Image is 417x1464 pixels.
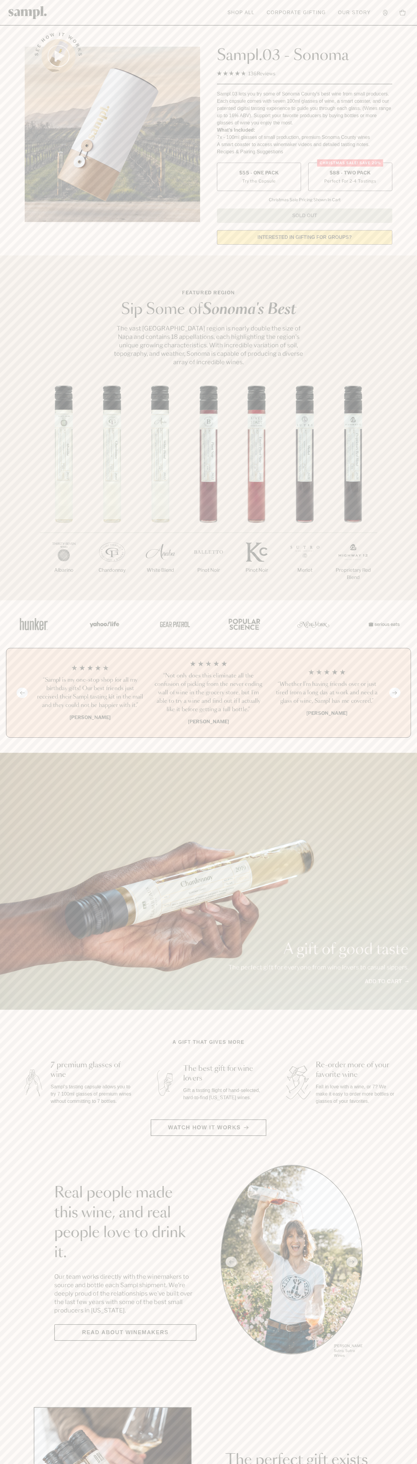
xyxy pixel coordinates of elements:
p: Gift a tasting flight of hand-selected, hard-to-find [US_STATE] wines. [183,1087,265,1101]
li: 7 / 7 [329,386,377,600]
span: $55 - One Pack [239,170,279,176]
li: 7x - 100ml glasses of small production, premium Sonoma County wines [217,134,392,141]
li: 3 / 4 [272,660,381,725]
p: The vast [GEOGRAPHIC_DATA] region is nearly double the size of Napa and contains 18 appellations,... [112,324,305,366]
img: Sampl.03 - Sonoma [25,47,200,222]
h3: “Sampl is my one-stop shop for all my birthday gifts! Our best friends just received their Sampl ... [36,676,145,710]
button: See how it works [42,39,75,73]
img: Artboard_3_0b291449-6e8c-4d07-b2c2-3f3601a19cd1_x450.png [295,611,331,637]
div: 136Reviews [217,70,275,78]
h2: Real people made this wine, and real people love to drink it. [54,1183,196,1263]
p: Our team works directly with the winemakers to source and bottle each Sampl shipment. We’re deepl... [54,1272,196,1315]
p: A gift of good taste [228,943,409,957]
img: Artboard_4_28b4d326-c26e-48f9-9c80-911f17d6414e_x450.png [225,611,262,637]
p: Fall in love with a wine, or 7? We make it easy to order more bottles or glasses of your favorites. [316,1083,398,1105]
p: Albarino [40,567,88,574]
small: Try the Capsule [242,178,276,184]
small: Perfect For 2-4 Tastings [324,178,376,184]
li: Christmas Sale Pricing Shown In Cart [266,197,343,202]
img: Sampl logo [8,6,47,19]
p: Chardonnay [88,567,136,574]
li: Recipes & Pairing Suggestions [217,148,392,155]
h3: 7 premium glasses of wine [51,1060,133,1080]
button: Next slide [389,688,400,698]
li: 2 / 7 [88,386,136,593]
p: White Blend [136,567,184,574]
div: slide 1 [221,1165,363,1359]
a: Shop All [224,6,258,19]
b: [PERSON_NAME] [70,715,111,720]
ul: carousel [221,1165,363,1359]
h3: The best gift for wine lovers [183,1064,265,1083]
p: Pinot Noir [184,567,233,574]
p: Featured Region [112,289,305,296]
p: Proprietary Red Blend [329,567,377,581]
p: The perfect gift for everyone from wine lovers to casual sippers. [228,963,409,971]
li: 1 / 4 [36,660,145,725]
h2: Sip Some of [112,302,305,317]
span: 136 [248,71,257,77]
button: Previous slide [17,688,28,698]
img: Artboard_7_5b34974b-f019-449e-91fb-745f8d0877ee_x450.png [365,611,401,637]
li: 2 / 4 [154,660,263,725]
span: Reviews [257,71,275,77]
p: Pinot Noir [233,567,281,574]
img: Artboard_6_04f9a106-072f-468a-bdd7-f11783b05722_x450.png [86,611,122,637]
img: Artboard_1_c8cd28af-0030-4af1-819c-248e302c7f06_x450.png [16,611,52,637]
em: Sonoma's Best [202,302,296,317]
button: Watch how it works [151,1119,266,1136]
li: 3 / 7 [136,386,184,593]
li: 4 / 7 [184,386,233,593]
h2: A gift that gives more [173,1039,245,1046]
img: Artboard_5_7fdae55a-36fd-43f7-8bfd-f74a06a2878e_x450.png [155,611,192,637]
li: A smart coaster to access winemaker videos and detailed tasting notes. [217,141,392,148]
h3: “Whether I'm having friends over or just tired from a long day at work and need a glass of wine, ... [272,680,381,705]
li: 5 / 7 [233,386,281,593]
span: $88 - Two Pack [330,170,371,176]
p: Sampl's tasting capsule allows you to try 7 100ml glasses of premium wines without committing to ... [51,1083,133,1105]
li: 6 / 7 [281,386,329,593]
p: [PERSON_NAME] Sutro, Sutro Wines [334,1344,363,1358]
div: Christmas SALE! Save 20% [317,159,383,167]
h3: Re-order more of your favorite wine [316,1060,398,1080]
button: Sold Out [217,208,392,223]
a: Corporate Gifting [264,6,329,19]
b: [PERSON_NAME] [306,710,347,716]
h1: Sampl.03 - Sonoma [217,47,392,65]
li: 1 / 7 [40,386,88,593]
h3: “Not only does this eliminate all the confusion of picking from the never ending wall of wine in ... [154,672,263,714]
div: Sampl.03 lets you try some of Sonoma County's best wine from small producers. Each capsule comes ... [217,90,392,127]
a: Read about Winemakers [54,1324,196,1341]
b: [PERSON_NAME] [188,719,229,724]
p: Merlot [281,567,329,574]
strong: What’s Included: [217,127,255,133]
a: Our Story [335,6,374,19]
a: Add to cart [365,978,409,986]
a: interested in gifting for groups? [217,230,392,245]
